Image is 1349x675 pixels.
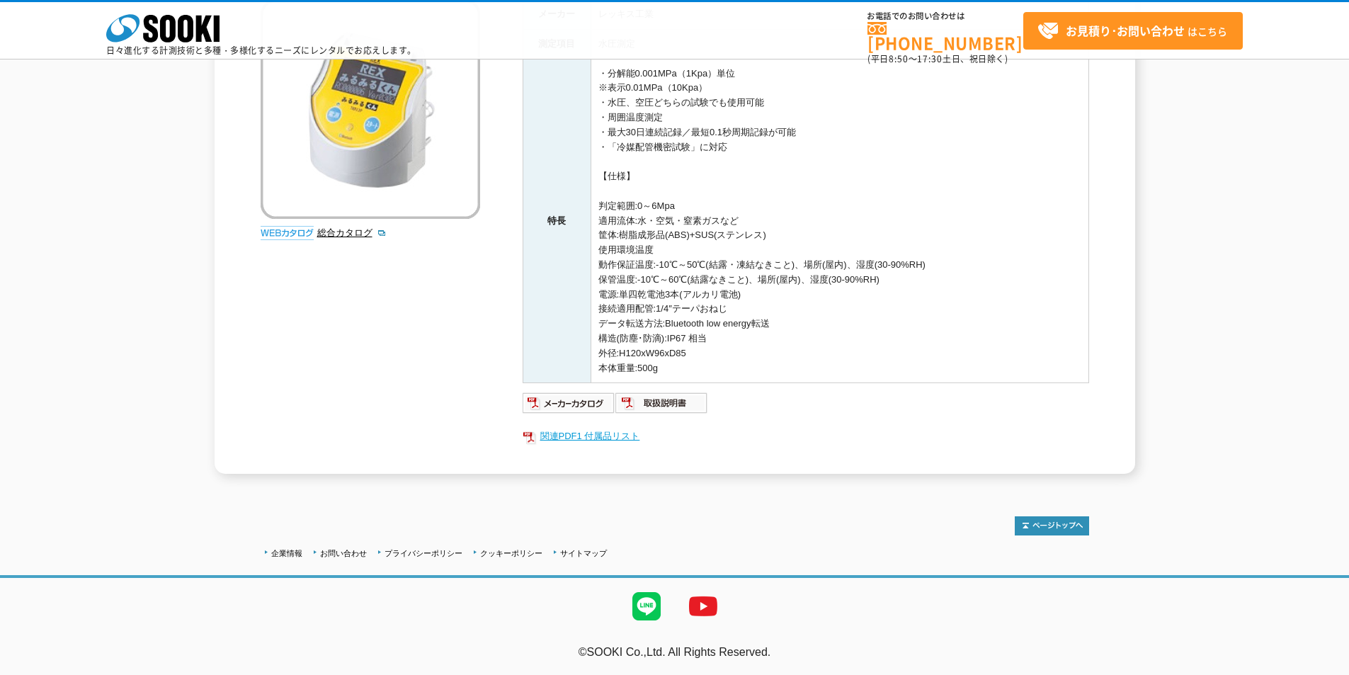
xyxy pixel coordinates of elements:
[1037,21,1227,42] span: はこちら
[320,549,367,557] a: お問い合わせ
[917,52,943,65] span: 17:30
[618,578,675,635] img: LINE
[889,52,909,65] span: 8:50
[106,46,416,55] p: 日々進化する計測技術と多種・多様化するニーズにレンタルでお応えします。
[867,22,1023,51] a: [PHONE_NUMBER]
[615,392,708,414] img: 取扱説明書
[261,226,314,240] img: webカタログ
[523,427,1089,446] a: 関連PDF1 付属品リスト
[867,12,1023,21] span: お電話でのお問い合わせは
[675,578,732,635] img: YouTube
[523,402,615,412] a: メーカーカタログ
[317,227,387,238] a: 総合カタログ
[385,549,462,557] a: プライバシーポリシー
[271,549,302,557] a: 企業情報
[523,392,615,414] img: メーカーカタログ
[1015,516,1089,535] img: トップページへ
[867,52,1008,65] span: (平日 ～ 土日、祝日除く)
[560,549,607,557] a: サイトマップ
[1066,22,1185,39] strong: お見積り･お問い合わせ
[615,402,708,412] a: 取扱説明書
[480,549,542,557] a: クッキーポリシー
[591,59,1088,383] td: ・分解能0.001MPa（1Kpa）単位 ※表示0.01MPa（10Kpa） ・水圧、空圧どちらの試験でも使用可能 ・周囲温度測定 ・最大30日連続記録／最短0.1秒周期記録が可能 ・「冷媒配管...
[1294,661,1349,673] a: テストMail
[523,59,591,383] th: 特長
[1023,12,1243,50] a: お見積り･お問い合わせはこちら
